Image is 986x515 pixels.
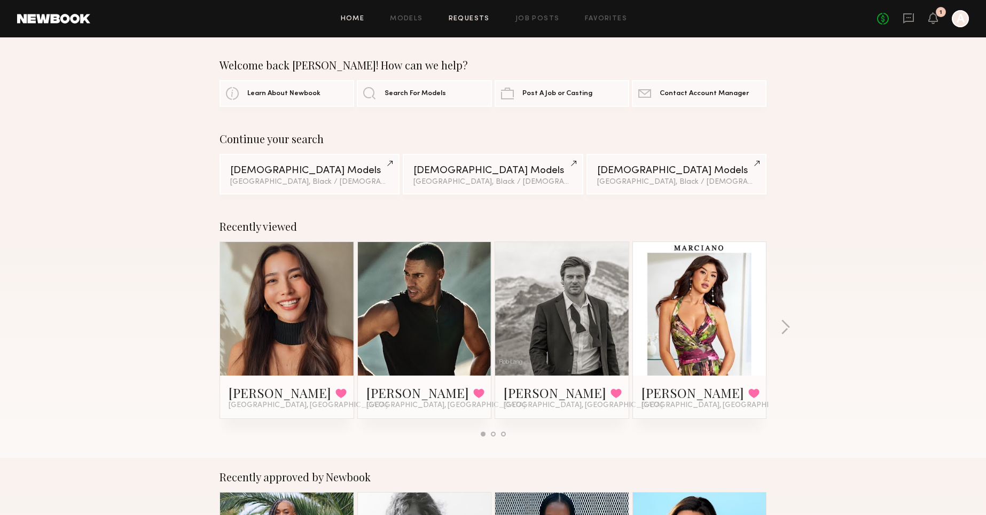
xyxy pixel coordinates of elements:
div: Recently approved by Newbook [220,471,766,483]
a: Learn About Newbook [220,80,354,107]
div: [DEMOGRAPHIC_DATA] Models [230,166,389,176]
a: Requests [449,15,490,22]
span: [GEOGRAPHIC_DATA], [GEOGRAPHIC_DATA] [366,401,526,410]
span: Learn About Newbook [247,90,320,97]
span: Search For Models [385,90,446,97]
a: [PERSON_NAME] [641,384,744,401]
a: [PERSON_NAME] [366,384,469,401]
span: Post A Job or Casting [522,90,592,97]
span: [GEOGRAPHIC_DATA], [GEOGRAPHIC_DATA] [229,401,388,410]
a: [PERSON_NAME] [504,384,606,401]
div: [GEOGRAPHIC_DATA], Black / [DEMOGRAPHIC_DATA] [230,178,389,186]
div: 1 [940,10,942,15]
a: A [952,10,969,27]
a: [DEMOGRAPHIC_DATA] Models[GEOGRAPHIC_DATA], Black / [DEMOGRAPHIC_DATA] [220,154,400,194]
a: [PERSON_NAME] [229,384,331,401]
a: [DEMOGRAPHIC_DATA] Models[GEOGRAPHIC_DATA], Black / [DEMOGRAPHIC_DATA] [403,154,583,194]
a: Job Posts [515,15,560,22]
a: Contact Account Manager [632,80,766,107]
div: [DEMOGRAPHIC_DATA] Models [413,166,572,176]
a: [DEMOGRAPHIC_DATA] Models[GEOGRAPHIC_DATA], Black / [DEMOGRAPHIC_DATA] [586,154,766,194]
div: Recently viewed [220,220,766,233]
div: [GEOGRAPHIC_DATA], Black / [DEMOGRAPHIC_DATA] [413,178,572,186]
div: [DEMOGRAPHIC_DATA] Models [597,166,756,176]
div: Welcome back [PERSON_NAME]! How can we help? [220,59,766,72]
span: [GEOGRAPHIC_DATA], [GEOGRAPHIC_DATA] [641,401,801,410]
a: Search For Models [357,80,491,107]
a: Post A Job or Casting [495,80,629,107]
a: Home [341,15,365,22]
a: Favorites [585,15,627,22]
a: Models [390,15,422,22]
span: [GEOGRAPHIC_DATA], [GEOGRAPHIC_DATA] [504,401,663,410]
div: [GEOGRAPHIC_DATA], Black / [DEMOGRAPHIC_DATA] [597,178,756,186]
div: Continue your search [220,132,766,145]
span: Contact Account Manager [660,90,749,97]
